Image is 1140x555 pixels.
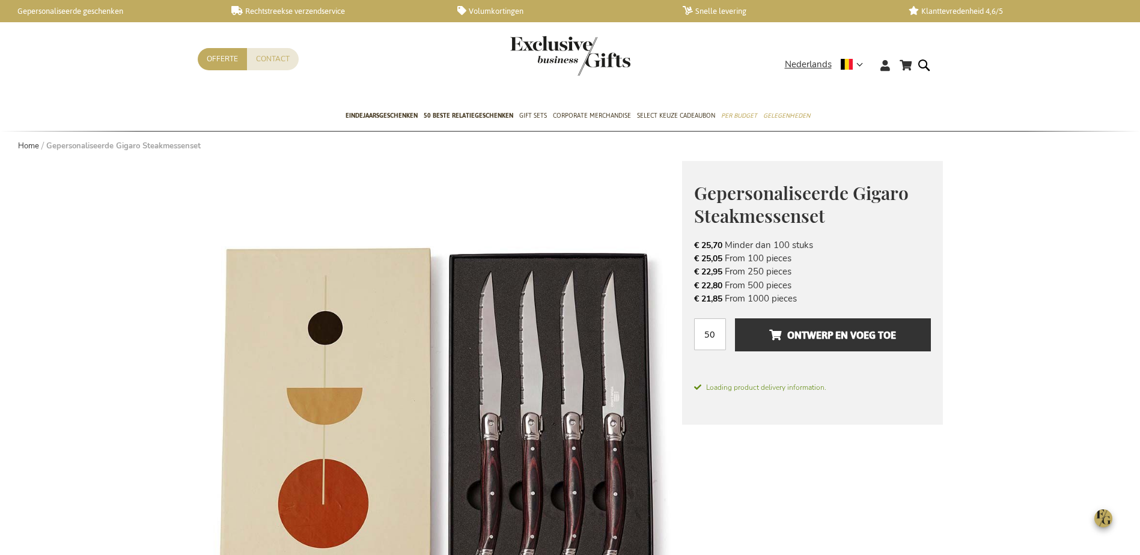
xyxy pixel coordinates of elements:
a: Klanttevredenheid 4,6/5 [909,6,1115,16]
li: From 1000 pieces [694,292,931,305]
div: Nederlands [785,58,871,71]
span: Select Keuze Cadeaubon [637,109,715,122]
li: From 100 pieces [694,252,931,265]
a: Snelle levering [683,6,889,16]
a: Home [18,141,39,151]
span: Corporate Merchandise [553,109,631,122]
button: Ontwerp en voeg toe [735,318,930,351]
a: store logo [510,36,570,76]
a: Offerte [198,48,247,70]
span: Per Budget [721,109,757,122]
strong: Gepersonaliseerde Gigaro Steakmessenset [46,141,201,151]
a: Volumkortingen [457,6,663,16]
span: € 25,05 [694,253,722,264]
span: € 22,95 [694,266,722,277]
li: From 250 pieces [694,265,931,278]
span: € 21,85 [694,293,722,305]
span: € 22,80 [694,280,722,291]
input: Aantal [694,318,726,350]
a: Gepersonaliseerde geschenken [6,6,212,16]
span: Loading product delivery information. [694,382,931,393]
span: Nederlands [785,58,832,71]
a: Contact [247,48,299,70]
li: From 500 pieces [694,279,931,292]
span: 50 beste relatiegeschenken [424,109,513,122]
span: Gift Sets [519,109,547,122]
span: Gelegenheden [763,109,810,122]
a: Rechtstreekse verzendservice [231,6,437,16]
span: € 25,70 [694,240,722,251]
img: Exclusive Business gifts logo [510,36,630,76]
span: Gepersonaliseerde Gigaro Steakmessenset [694,181,909,228]
li: Minder dan 100 stuks [694,238,931,252]
span: Eindejaarsgeschenken [346,109,418,122]
span: Ontwerp en voeg toe [769,326,896,345]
